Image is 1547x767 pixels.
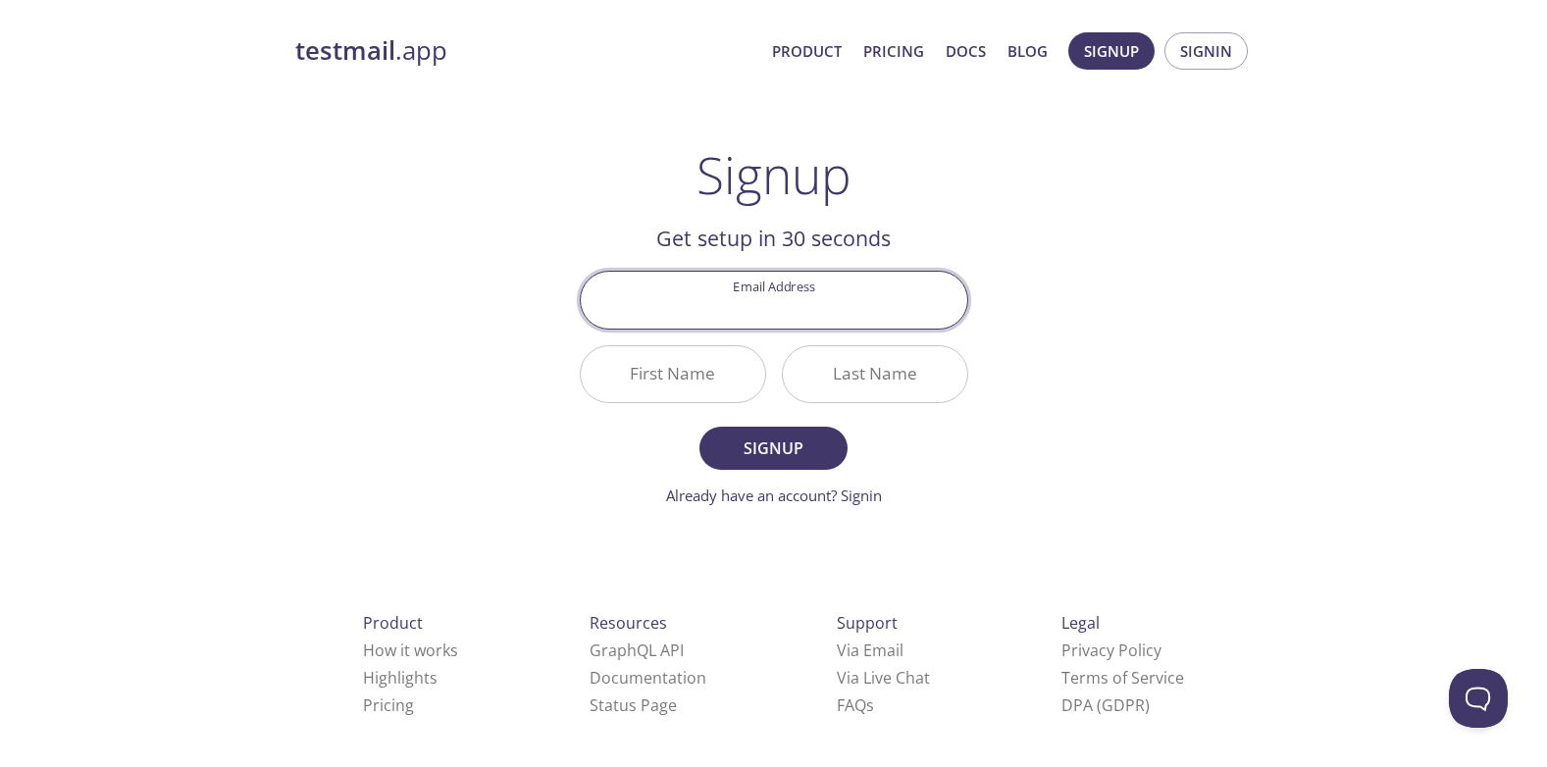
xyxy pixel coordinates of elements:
a: Documentation [590,667,706,689]
iframe: Help Scout Beacon - Open [1449,669,1508,728]
a: testmail.app [295,34,756,68]
span: Product [363,612,423,634]
span: Support [837,612,898,634]
a: Status Page [590,694,677,716]
span: s [866,694,874,716]
a: How it works [363,639,458,661]
a: Via Live Chat [837,667,930,689]
h2: Get setup in 30 seconds [580,222,968,255]
a: Highlights [363,667,438,689]
a: Pricing [363,694,414,716]
span: Resources [590,612,667,634]
a: Product [772,38,842,64]
a: Pricing [863,38,924,64]
span: Signup [721,435,825,462]
button: Signup [1068,32,1155,70]
a: DPA (GDPR) [1061,694,1150,716]
span: Signin [1180,38,1232,64]
a: Already have an account? Signin [666,486,882,505]
a: Blog [1007,38,1048,64]
h1: Signup [696,145,851,204]
button: Signup [699,427,847,470]
button: Signin [1164,32,1248,70]
span: Signup [1084,38,1139,64]
a: GraphQL API [590,639,684,661]
a: Via Email [837,639,903,661]
a: FAQ [837,694,874,716]
a: Docs [946,38,986,64]
a: Privacy Policy [1061,639,1161,661]
strong: testmail [295,33,395,68]
a: Terms of Service [1061,667,1184,689]
span: Legal [1061,612,1100,634]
